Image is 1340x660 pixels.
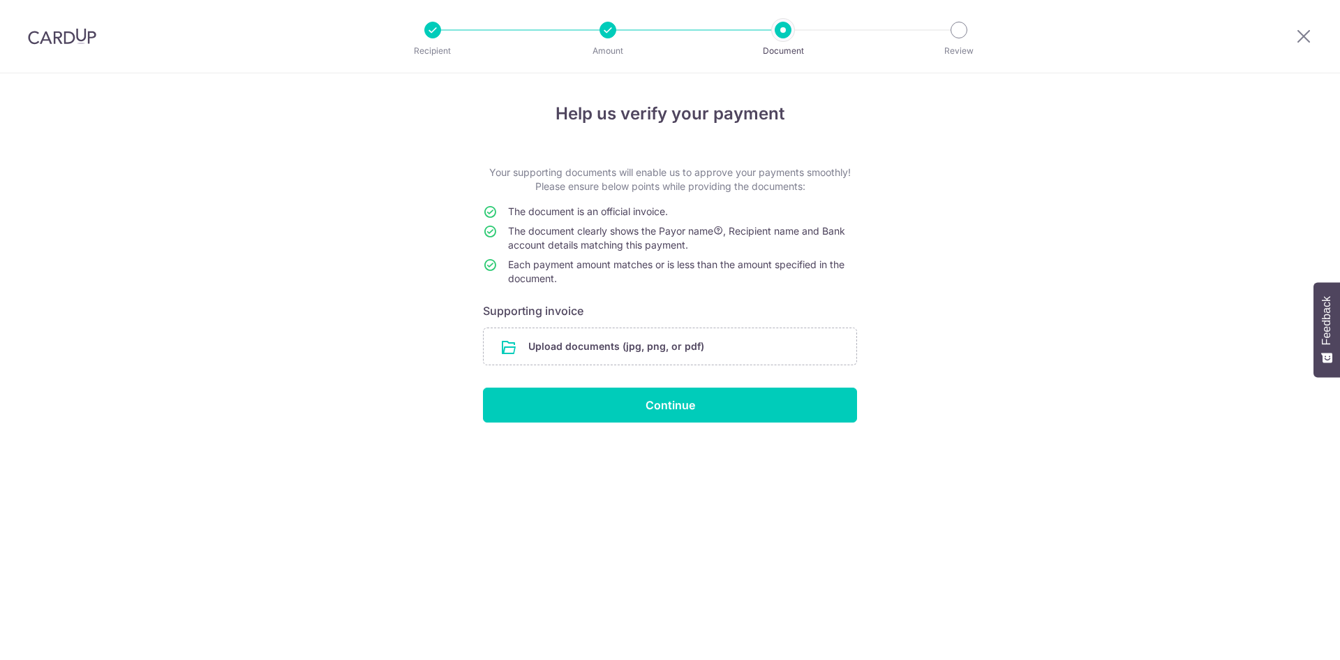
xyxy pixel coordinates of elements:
p: Recipient [381,44,484,58]
h4: Help us verify your payment [483,101,857,126]
span: Each payment amount matches or is less than the amount specified in the document. [508,258,844,284]
p: Amount [556,44,660,58]
h6: Supporting invoice [483,302,857,319]
button: Feedback - Show survey [1313,282,1340,377]
span: The document clearly shows the Payor name , Recipient name and Bank account details matching this... [508,225,845,251]
span: Feedback [1320,296,1333,345]
p: Your supporting documents will enable us to approve your payments smoothly! Please ensure below p... [483,166,857,193]
p: Review [907,44,1011,58]
img: CardUp [28,28,96,45]
iframe: Opens a widget where you can find more information [1251,618,1326,653]
p: Document [731,44,835,58]
div: Upload documents (jpg, png, or pdf) [483,328,857,365]
span: The document is an official invoice. [508,205,668,217]
input: Continue [483,388,857,423]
